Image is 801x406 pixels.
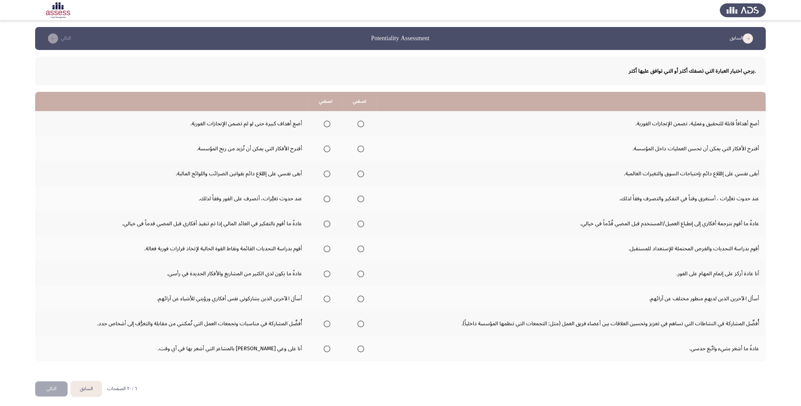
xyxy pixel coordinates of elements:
[35,286,309,311] td: أسأل الآخرين الذين يشاركوني نفس أفكاري ورؤيتي للأشياء عن آرائهم.
[376,111,766,136] td: أضع أهدافاً قابلة للتحقيق وعملية، تضمن الإنجازات الفورية.
[355,268,364,279] mat-radio-group: Select an option
[321,218,330,229] mat-radio-group: Select an option
[376,286,766,311] td: أسأل الآخرين الذين لديهم منظور مختلف عن آرائهم.
[720,1,766,20] img: Assess Talent Management logo
[629,65,756,77] b: .يرجي اختيار العبارة التي تصفك أكثر أو التي توافق عليها أكثر
[376,136,766,161] td: أقترح الأفكار التي يمكن أن تحسن العمليات داخل المؤسسة.
[321,343,330,354] mat-radio-group: Select an option
[321,193,330,204] mat-radio-group: Select an option
[321,143,330,154] mat-radio-group: Select an option
[321,118,330,129] mat-radio-group: Select an option
[355,318,364,329] mat-radio-group: Select an option
[376,186,766,211] td: عند حدوث تغيُّرات ، أستغرق وقتاً في التفكير والتصرف وفقاً لذلك.
[321,318,330,329] mat-radio-group: Select an option
[355,118,364,129] mat-radio-group: Select an option
[355,293,364,304] mat-radio-group: Select an option
[376,236,766,261] td: أقوم بدراسة التحديات والفرص المحتملة للإستعداد للمستقبل.
[371,34,430,43] h3: Potentiality Assessment
[728,33,758,44] button: load previous page
[355,168,364,179] mat-radio-group: Select an option
[35,1,81,20] img: Assessment logo of Potentiality Assessment R2 (EN/AR)
[355,143,364,154] mat-radio-group: Select an option
[376,211,766,236] td: عادةً ما أقوم بترجمة أفكاري إلى إنطباع العميل/المستخدم قبل المضي قُدُماً في خيالي.
[343,92,376,111] th: تصفني
[35,336,309,361] td: أنا على وعي [PERSON_NAME] بالمشاعر التي أشعر بها في أي وقت.
[321,268,330,279] mat-radio-group: Select an option
[355,343,364,354] mat-radio-group: Select an option
[35,236,309,261] td: أقوم بدراسة التحديات القائمة ونقاط القوة الحالية لإتخاذ قرارات فورية فعالة.
[355,218,364,229] mat-radio-group: Select an option
[35,211,309,236] td: عادةً ما أقوم بالتفكير في العائد المالي إذا تم تنفيذ أفكاري قبل المضي قدماً في خيالي.
[355,193,364,204] mat-radio-group: Select an option
[376,261,766,286] td: أنا عادة أركز على إتمام المهام على الفور.
[309,92,343,111] th: تصفني
[71,381,102,397] button: load previous page
[376,161,766,186] td: أبقى نفسي على إطّلاع دائم بإحتياجات السوق والتغيرات العالمية.
[35,381,68,397] button: check the missing
[321,168,330,179] mat-radio-group: Select an option
[35,261,309,286] td: عادةً ما يكون لدي الكثير من المشاريع والأفكار الجديدة في رأسي.
[35,311,309,336] td: أُفضِّل المشاركة في مناسبات وتجمعات العمل التي تُمكنني من مقابلة والتعرُّف إلى أشخاص جدد.
[376,311,766,336] td: أُفضِّل المشاركة في النشاطات التي تساهم في تعزيز وتحسين العلاقات بين أعضاء فريق العمل (مثل: التجم...
[35,136,309,161] td: أقترح الأفكار التي يمكن أن تُزيد من ربح المؤسسة.
[355,243,364,254] mat-radio-group: Select an option
[107,386,137,392] p: ٦ / ٢٠ الصفحات
[376,336,766,361] td: عادةً ما أشعر بشيء واتّبع حدسي.
[35,161,309,186] td: أبقى نفسي على إطّلاع دائم بقوانين الضرائب واللوائح المالية.
[321,243,330,254] mat-radio-group: Select an option
[35,186,309,211] td: عند حدوث تغيُّرات، أتصرف على الفور وفقاً لذلك.
[321,293,330,304] mat-radio-group: Select an option
[35,111,309,136] td: أضع أهداف كبيرة حتى لو لم تضمن الإنجازات الفورية.
[43,33,73,44] button: check the missing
